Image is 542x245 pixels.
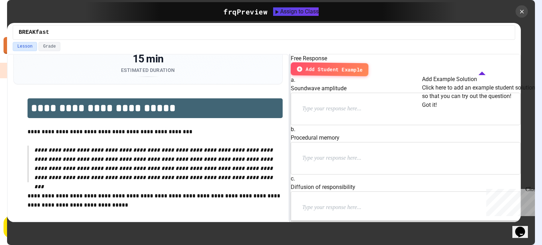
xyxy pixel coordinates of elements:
[291,125,520,134] h6: b.
[3,3,49,45] div: Chat with us now!Close
[121,67,175,74] div: Estimated Duration
[273,7,319,16] button: Assign to Class
[422,75,542,84] h6: Add Example Solution
[291,183,520,191] p: Diffusion of responsibility
[483,186,535,216] iframe: chat widget
[19,28,49,37] span: BREAKfast
[291,174,520,183] h6: c.
[291,84,520,93] p: Soundwave amplitude
[291,54,520,63] h6: Free Response
[422,101,437,109] button: Got it!
[291,76,520,84] h6: a.
[291,134,520,142] p: Procedural memory
[121,53,175,65] div: 15 min
[223,6,267,17] div: frq Preview
[13,42,37,51] button: Lesson
[422,84,542,100] p: Click here to add an example student solution so that you can try out the question!
[305,65,362,73] span: Add Student Example
[290,62,368,76] button: Add Student Example
[512,217,535,238] iframe: chat widget
[38,42,60,51] button: Grade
